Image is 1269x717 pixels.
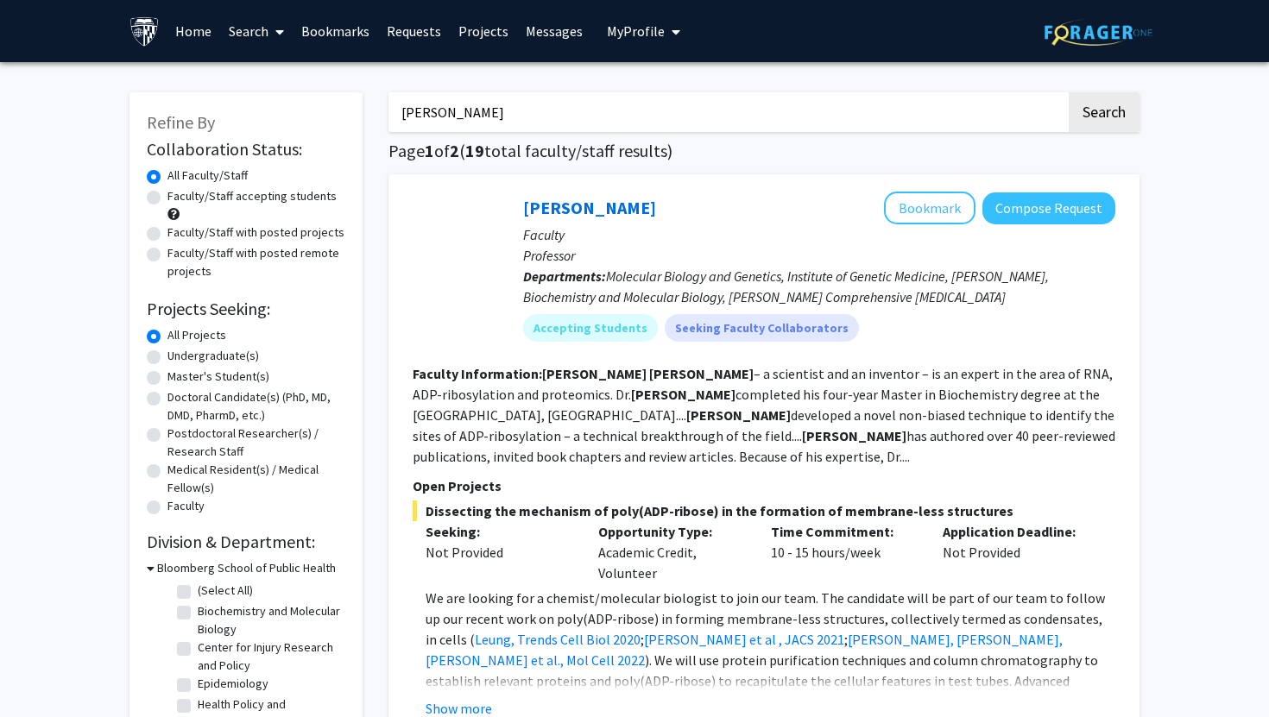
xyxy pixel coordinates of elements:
h2: Collaboration Status: [147,139,345,160]
p: Professor [523,245,1115,266]
p: Faculty [523,224,1115,245]
p: Opportunity Type: [598,521,745,542]
label: Faculty/Staff with posted remote projects [167,244,345,280]
iframe: Chat [13,639,73,704]
b: [PERSON_NAME] [802,427,906,444]
input: Search Keywords [388,92,1066,132]
a: Messages [517,1,591,61]
label: Undergraduate(s) [167,347,259,365]
label: Medical Resident(s) / Medical Fellow(s) [167,461,345,497]
div: Not Provided [426,542,572,563]
b: [PERSON_NAME] [649,365,754,382]
label: Biochemistry and Molecular Biology [198,602,341,638]
mat-chip: Seeking Faculty Collaborators [665,314,859,342]
a: Search [220,1,293,61]
a: [PERSON_NAME] [523,197,656,218]
label: Epidemiology [198,675,268,693]
b: Faculty Information: [413,365,542,382]
p: Open Projects [413,475,1115,496]
label: Faculty/Staff with posted projects [167,223,344,242]
label: Postdoctoral Researcher(s) / Research Staff [167,425,345,461]
a: Home [167,1,220,61]
label: Master's Student(s) [167,368,269,386]
label: Doctoral Candidate(s) (PhD, MD, DMD, PharmD, etc.) [167,388,345,425]
b: [PERSON_NAME] [542,365,647,382]
b: [PERSON_NAME] [686,406,791,424]
div: Academic Credit, Volunteer [585,521,758,583]
a: Leung, Trends Cell Biol 2020 [475,631,641,648]
label: Center for Injury Research and Policy [198,638,341,675]
a: Projects [450,1,517,61]
button: Add Anthony K. L. Leung to Bookmarks [884,192,975,224]
span: Molecular Biology and Genetics, Institute of Genetic Medicine, [PERSON_NAME], Biochemistry and Mo... [523,267,1049,305]
label: (Select All) [198,582,253,600]
div: 10 - 15 hours/week [758,521,931,583]
h2: Projects Seeking: [147,299,345,319]
span: Dissecting the mechanism of poly(ADP-ribose) in the formation of membrane-less structures [413,500,1115,521]
button: Search [1069,92,1140,132]
img: Johns Hopkins University Logo [129,16,160,47]
button: Compose Request to Anthony K. L. Leung [982,192,1115,224]
span: Refine By [147,111,215,133]
p: Seeking: [426,521,572,542]
label: All Projects [167,326,226,344]
h1: Page of ( total faculty/staff results) [388,141,1140,161]
b: [PERSON_NAME] [631,386,736,403]
span: 19 [465,140,484,161]
p: Application Deadline: [943,521,1089,542]
a: [PERSON_NAME] et al , JACS 2021 [644,631,844,648]
mat-chip: Accepting Students [523,314,658,342]
h3: Bloomberg School of Public Health [157,559,336,577]
label: All Faculty/Staff [167,167,248,185]
label: Faculty/Staff accepting students [167,187,337,205]
a: Requests [378,1,450,61]
span: 2 [450,140,459,161]
img: ForagerOne Logo [1045,19,1152,46]
a: Bookmarks [293,1,378,61]
p: Time Commitment: [771,521,918,542]
label: Faculty [167,497,205,515]
h2: Division & Department: [147,531,345,552]
div: Not Provided [930,521,1102,583]
b: Departments: [523,267,606,285]
span: 1 [425,140,434,161]
fg-read-more: – a scientist and an inventor – is an expert in the area of RNA, ADP-ribosylation and proteomics.... [413,365,1115,465]
span: My Profile [607,22,665,40]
